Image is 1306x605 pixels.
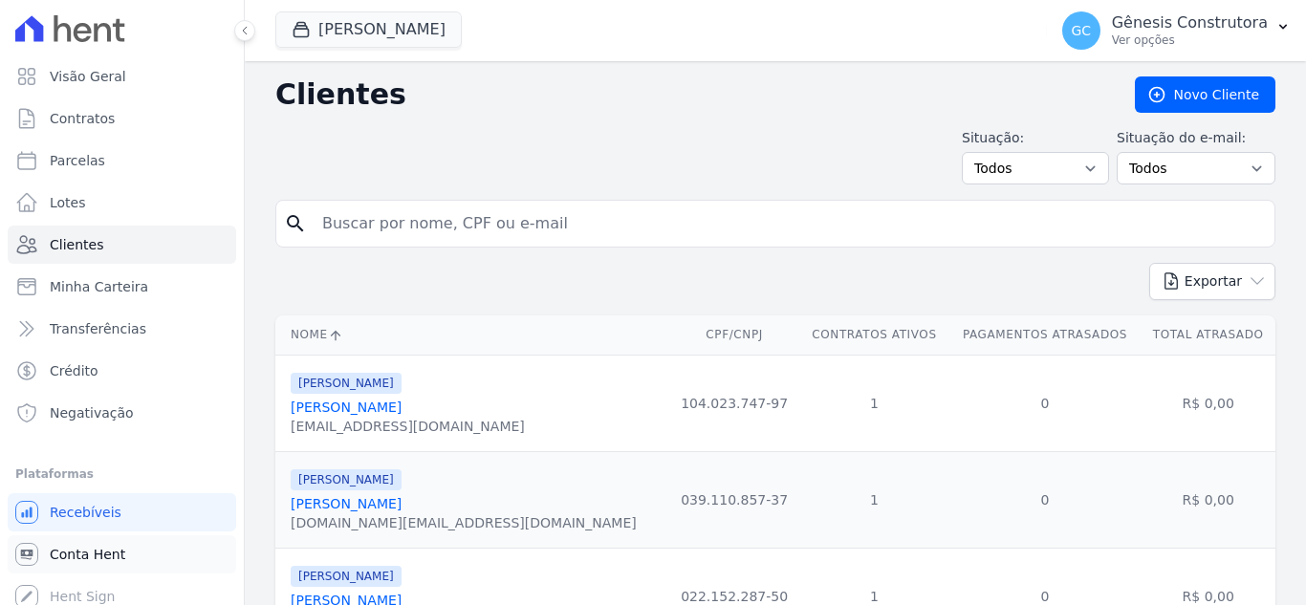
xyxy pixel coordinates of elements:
input: Buscar por nome, CPF ou e-mail [311,205,1267,243]
a: Crédito [8,352,236,390]
td: 104.023.747-97 [669,355,800,451]
button: Exportar [1149,263,1275,300]
td: R$ 0,00 [1141,355,1275,451]
a: Novo Cliente [1135,76,1275,113]
div: Plataformas [15,463,229,486]
th: Pagamentos Atrasados [949,315,1142,355]
span: [PERSON_NAME] [291,373,402,394]
a: [PERSON_NAME] [291,496,402,511]
p: Ver opções [1112,32,1268,48]
span: GC [1071,24,1091,37]
a: Recebíveis [8,493,236,531]
span: Conta Hent [50,545,125,564]
div: [DOMAIN_NAME][EMAIL_ADDRESS][DOMAIN_NAME] [291,513,637,532]
button: [PERSON_NAME] [275,11,462,48]
span: Lotes [50,193,86,212]
span: Minha Carteira [50,277,148,296]
span: Recebíveis [50,503,121,522]
th: Contratos Ativos [799,315,948,355]
span: [PERSON_NAME] [291,469,402,490]
label: Situação do e-mail: [1117,128,1275,148]
a: Visão Geral [8,57,236,96]
a: Contratos [8,99,236,138]
span: Transferências [50,319,146,338]
span: Contratos [50,109,115,128]
a: Parcelas [8,141,236,180]
div: [EMAIL_ADDRESS][DOMAIN_NAME] [291,417,525,436]
a: Negativação [8,394,236,432]
td: 0 [949,451,1142,548]
h2: Clientes [275,77,1104,112]
a: Clientes [8,226,236,264]
th: Nome [275,315,669,355]
td: R$ 0,00 [1141,451,1275,548]
a: Conta Hent [8,535,236,573]
th: Total Atrasado [1141,315,1275,355]
span: Clientes [50,235,103,254]
span: Parcelas [50,151,105,170]
th: CPF/CNPJ [669,315,800,355]
p: Gênesis Construtora [1112,13,1268,32]
td: 1 [799,451,948,548]
td: 039.110.857-37 [669,451,800,548]
td: 1 [799,355,948,451]
button: GC Gênesis Construtora Ver opções [1047,4,1306,57]
span: Crédito [50,361,98,380]
span: Visão Geral [50,67,126,86]
a: Transferências [8,310,236,348]
span: Negativação [50,403,134,422]
i: search [284,212,307,235]
a: Minha Carteira [8,268,236,306]
span: [PERSON_NAME] [291,566,402,587]
label: Situação: [962,128,1109,148]
a: [PERSON_NAME] [291,400,402,415]
td: 0 [949,355,1142,451]
a: Lotes [8,184,236,222]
